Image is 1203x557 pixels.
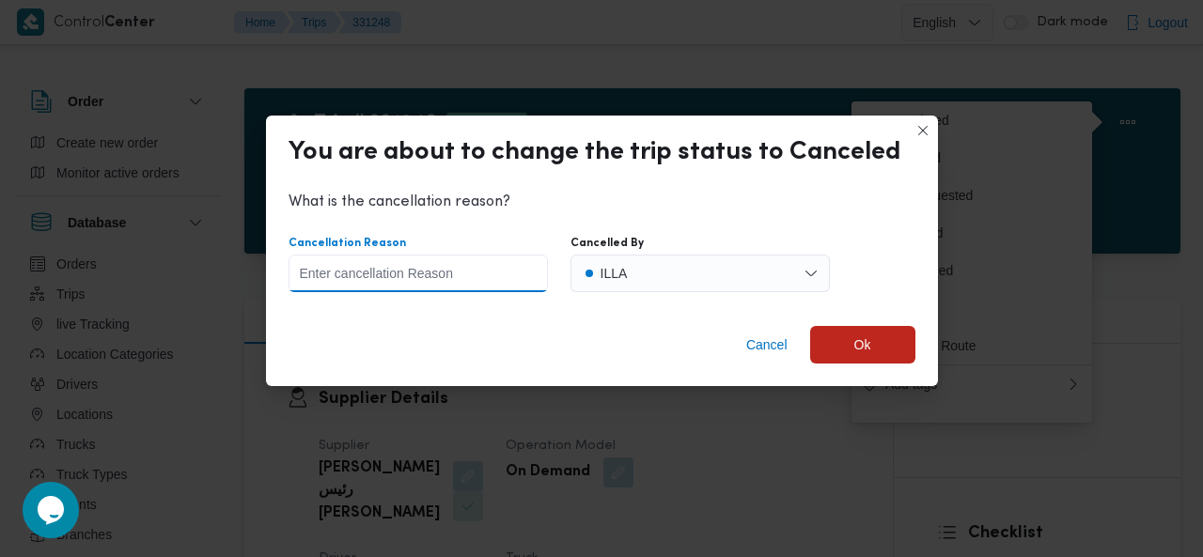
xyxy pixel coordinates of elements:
[289,191,915,213] p: What is the cancellation reason?
[289,255,548,292] input: Enter cancellation Reason
[912,119,934,142] button: Closes this modal window
[854,333,871,356] span: Ok
[19,482,79,538] iframe: chat widget
[570,236,644,251] label: Cancelled By
[289,236,406,251] label: Cancellation Reason
[570,255,830,292] button: ILLA
[746,333,788,356] span: Cancel
[601,255,628,292] div: ILLA
[289,138,900,168] div: You are about to change the trip status to Canceled
[810,326,915,364] button: Ok
[739,326,795,364] button: Cancel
